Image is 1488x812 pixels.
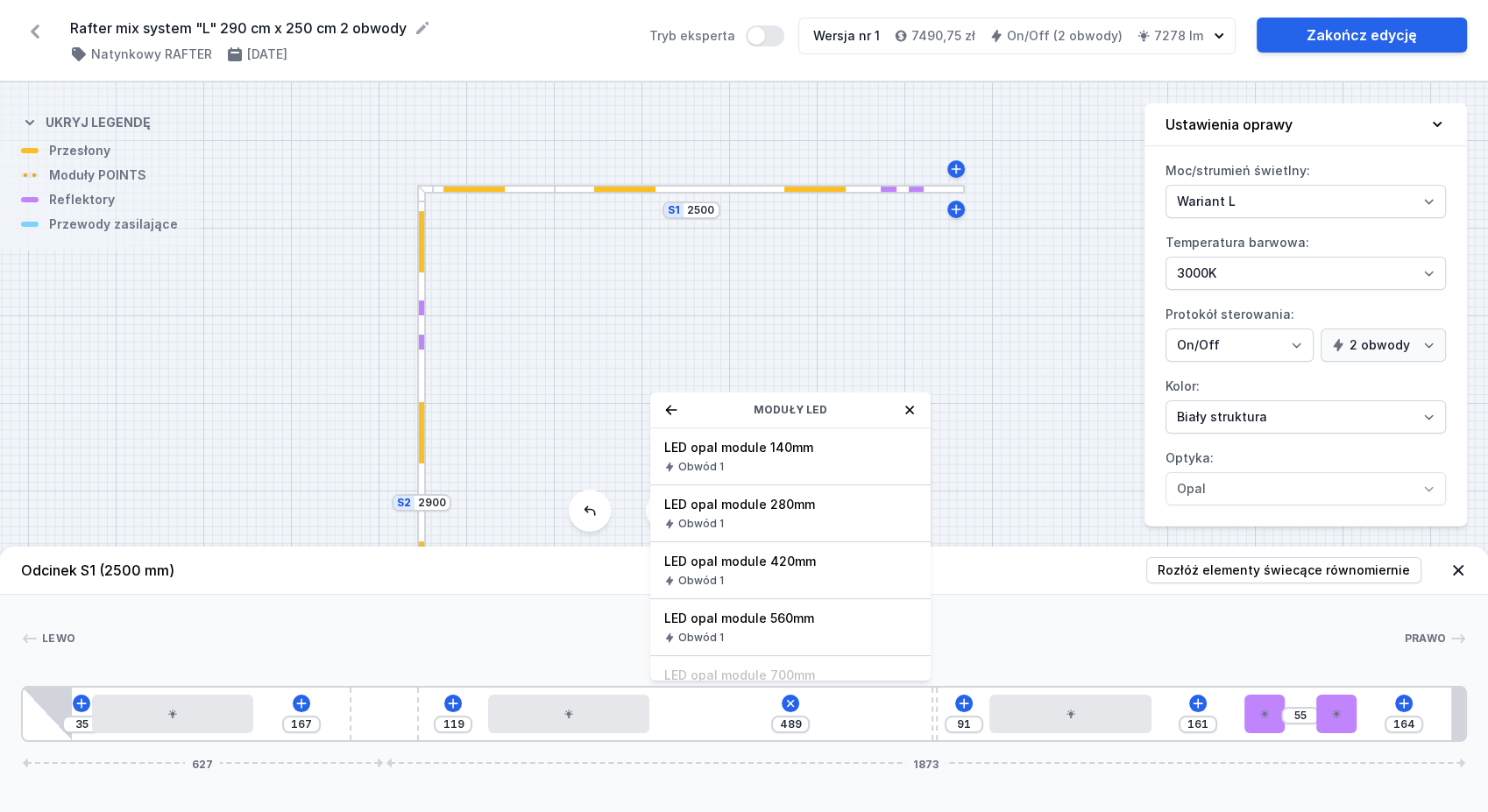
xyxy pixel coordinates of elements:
[678,460,724,474] span: Obwód 1
[664,496,917,513] span: LED opal module 280mm
[1390,717,1418,731] input: Wymiar [mm]
[46,114,151,131] h4: Ukryj legendę
[73,695,90,712] button: Dodaj element
[1166,328,1314,362] select: Protokół sterowania:
[776,717,804,731] input: Wymiar [mm]
[1395,695,1413,712] button: Dodaj element
[444,695,462,712] button: Dodaj element
[1316,695,1357,733] div: PET next module 35°
[678,517,724,531] span: Obwód 1
[1166,472,1446,505] select: Optyka:
[1158,561,1410,579] span: Rozłóż elementy świecące równomiernie
[903,403,917,417] button: Zamknij okno
[678,631,724,645] span: Obwód 1
[185,758,220,768] span: 627
[1189,695,1207,712] button: Dodaj element
[439,717,467,731] input: Wymiar [mm]
[664,403,678,417] button: Wróć do listy kategorii
[911,27,975,45] h4: 7490,75 zł
[664,610,917,627] span: LED opal module 560mm
[1257,18,1467,53] a: Zakończ edycję
[1166,300,1446,362] label: Protokół sterowania:
[687,203,715,217] input: Wymiar [mm]
[414,19,431,37] button: Edytuj nazwę projektu
[1166,400,1446,434] select: Kolor:
[1184,717,1212,731] input: Wymiar [mm]
[91,46,212,63] h4: Natynkowy RAFTER
[21,100,151,142] button: Ukryj legendę
[21,560,174,581] h4: Odcinek S1
[778,691,803,716] button: Dodaj element
[754,403,827,417] span: Moduły LED
[42,632,75,646] span: Lewo
[1405,632,1447,646] span: Prawo
[798,18,1236,54] button: Wersja nr 17490,75 złOn/Off (2 obwody)7278 lm
[70,18,628,39] form: Rafter mix system "L" 290 cm x 250 cm 2 obwody
[955,695,973,712] button: Dodaj element
[664,553,917,570] span: LED opal module 420mm
[1154,27,1203,45] h4: 7278 lm
[287,717,315,731] input: Wymiar [mm]
[678,574,724,588] span: Obwód 1
[92,695,253,733] div: LED opal module 280mm
[1166,185,1446,218] select: Moc/strumień świetlny:
[1166,444,1446,505] label: Optyka:
[293,695,310,712] button: Dodaj element
[488,695,649,733] div: LED opal module 280mm
[1144,103,1467,146] button: Ustawienia oprawy
[1166,114,1293,135] h4: Ustawienia oprawy
[1286,709,1314,723] input: Wymiar [mm]
[813,27,880,45] div: Wersja nr 1
[67,717,96,731] input: Wymiar [mm]
[1244,695,1285,733] div: PET next module 35°
[99,561,174,579] span: (2500 mm)
[1166,157,1446,218] label: Moc/strumień świetlny:
[247,46,287,63] h4: [DATE]
[1166,229,1446,290] label: Temperatura barwowa:
[418,496,446,510] input: Wymiar [mm]
[950,717,978,731] input: Wymiar [mm]
[649,25,784,46] label: Tryb eksperta
[1166,257,1446,290] select: Temperatura barwowa:
[746,25,784,46] button: Tryb eksperta
[1007,27,1123,45] h4: On/Off (2 obwody)
[664,439,917,456] span: LED opal module 140mm
[1166,372,1446,434] label: Kolor:
[989,695,1151,733] div: LED opal module 280mm
[906,758,946,768] span: 1873
[1146,557,1421,583] button: Rozłóż elementy świecące równomiernie
[1321,328,1446,362] select: Protokół sterowania:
